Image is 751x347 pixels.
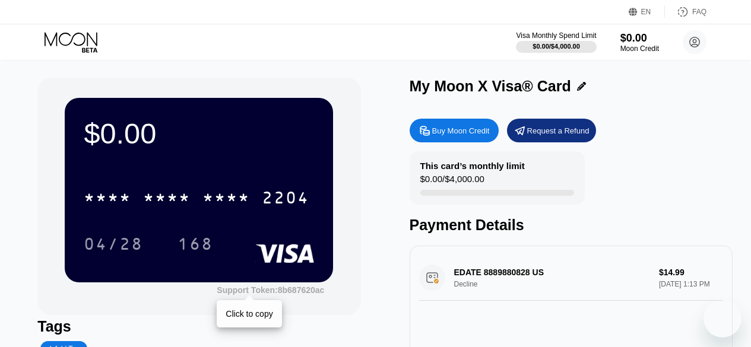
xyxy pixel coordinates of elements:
[178,236,213,255] div: 168
[692,8,706,16] div: FAQ
[629,6,665,18] div: EN
[620,32,659,53] div: $0.00Moon Credit
[516,31,596,53] div: Visa Monthly Spend Limit$0.00/$4,000.00
[516,31,596,40] div: Visa Monthly Spend Limit
[507,119,596,142] div: Request a Refund
[420,174,484,190] div: $0.00 / $4,000.00
[420,161,525,171] div: This card’s monthly limit
[262,190,309,209] div: 2204
[169,229,222,259] div: 168
[217,285,324,295] div: Support Token: 8b687620ac
[533,43,580,50] div: $0.00 / $4,000.00
[665,6,706,18] div: FAQ
[410,119,499,142] div: Buy Moon Credit
[84,117,314,150] div: $0.00
[620,32,659,44] div: $0.00
[620,44,659,53] div: Moon Credit
[410,78,571,95] div: My Moon X Visa® Card
[410,217,733,234] div: Payment Details
[704,300,742,338] iframe: Button to launch messaging window
[217,285,324,295] div: Support Token:8b687620ac
[37,318,360,335] div: Tags
[641,8,651,16] div: EN
[226,309,272,319] div: Click to copy
[527,126,590,136] div: Request a Refund
[432,126,490,136] div: Buy Moon Credit
[75,229,152,259] div: 04/28
[84,236,143,255] div: 04/28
